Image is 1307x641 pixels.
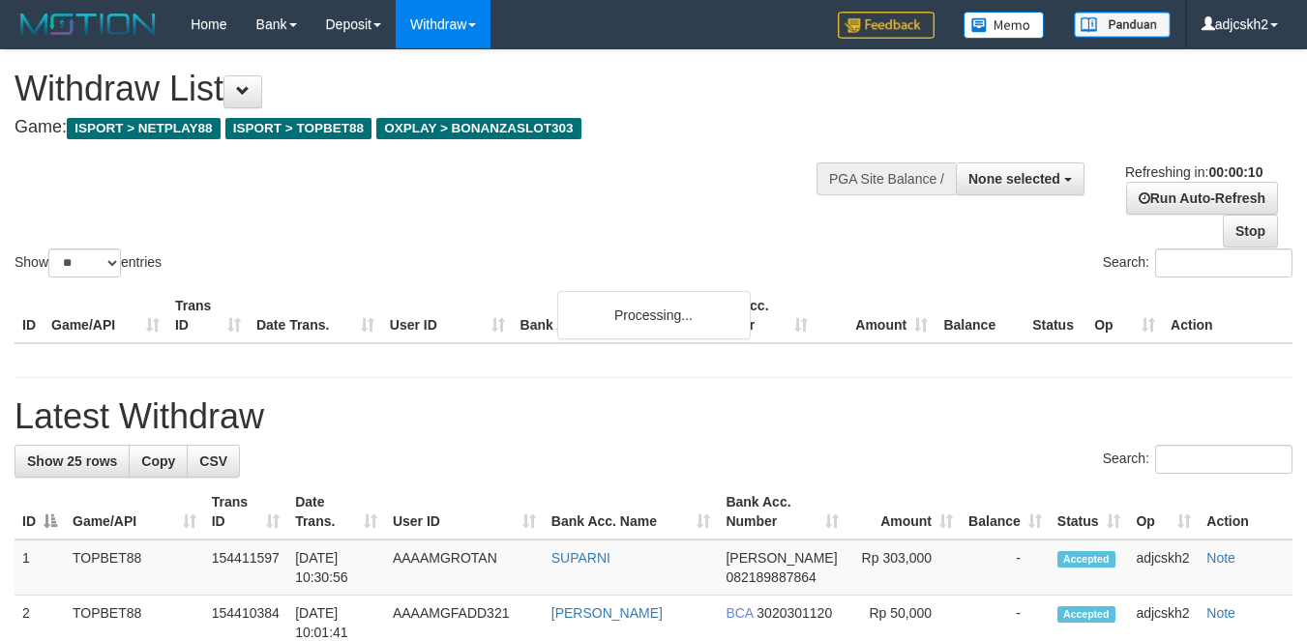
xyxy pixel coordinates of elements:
span: OXPLAY > BONANZASLOT303 [376,118,581,139]
td: 154411597 [204,539,287,596]
span: BCA [726,605,753,621]
a: Run Auto-Refresh [1126,182,1278,215]
img: Feedback.jpg [838,12,935,39]
th: Action [1199,484,1292,539]
th: Status [1025,288,1086,343]
span: [PERSON_NAME] [726,550,837,566]
td: adjcskh2 [1128,539,1199,596]
td: AAAAMGROTAN [385,539,544,596]
th: ID [15,288,44,343]
a: Note [1206,550,1235,566]
th: Bank Acc. Number: activate to sort column ascending [718,484,846,539]
th: Amount [816,288,936,343]
a: Copy [129,445,188,478]
th: Amount: activate to sort column ascending [847,484,961,539]
td: [DATE] 10:30:56 [287,539,385,596]
th: Trans ID: activate to sort column ascending [204,484,287,539]
input: Search: [1155,248,1292,277]
a: [PERSON_NAME] [551,605,663,621]
th: Op [1086,288,1163,343]
div: Processing... [557,291,751,339]
span: CSV [199,453,227,469]
th: Game/API: activate to sort column ascending [65,484,204,539]
span: None selected [968,171,1060,187]
span: Accepted [1057,606,1115,623]
td: Rp 303,000 [847,539,961,596]
h4: Game: [15,118,852,137]
th: ID: activate to sort column descending [15,484,65,539]
img: panduan.png [1074,12,1171,38]
th: Bank Acc. Name [513,288,697,343]
th: Date Trans. [249,288,382,343]
strong: 00:00:10 [1208,164,1262,180]
a: Note [1206,605,1235,621]
th: Bank Acc. Number [696,288,816,343]
h1: Latest Withdraw [15,397,1292,436]
a: Stop [1223,215,1278,248]
th: User ID [382,288,513,343]
span: Copy 3020301120 to clipboard [757,605,832,621]
button: None selected [956,162,1084,195]
span: Accepted [1057,551,1115,568]
span: Copy [141,453,175,469]
a: Show 25 rows [15,445,130,478]
input: Search: [1155,445,1292,474]
td: - [961,539,1050,596]
select: Showentries [48,248,121,277]
th: Trans ID [167,288,249,343]
label: Search: [1103,248,1292,277]
th: Action [1163,288,1292,343]
img: MOTION_logo.png [15,10,162,39]
label: Show entries [15,248,162,277]
div: PGA Site Balance / [817,162,956,195]
span: Show 25 rows [27,453,117,469]
th: Op: activate to sort column ascending [1128,484,1199,539]
th: User ID: activate to sort column ascending [385,484,544,539]
th: Game/API [44,288,167,343]
span: Refreshing in: [1125,164,1262,180]
h1: Withdraw List [15,70,852,108]
span: ISPORT > TOPBET88 [225,118,371,139]
a: CSV [187,445,240,478]
td: 1 [15,539,65,596]
th: Balance [936,288,1025,343]
span: Copy 082189887864 to clipboard [726,569,816,585]
a: SUPARNI [551,550,610,566]
th: Balance: activate to sort column ascending [961,484,1050,539]
th: Date Trans.: activate to sort column ascending [287,484,385,539]
th: Status: activate to sort column ascending [1050,484,1129,539]
th: Bank Acc. Name: activate to sort column ascending [544,484,719,539]
span: ISPORT > NETPLAY88 [67,118,221,139]
td: TOPBET88 [65,539,204,596]
img: Button%20Memo.svg [964,12,1045,39]
label: Search: [1103,445,1292,474]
